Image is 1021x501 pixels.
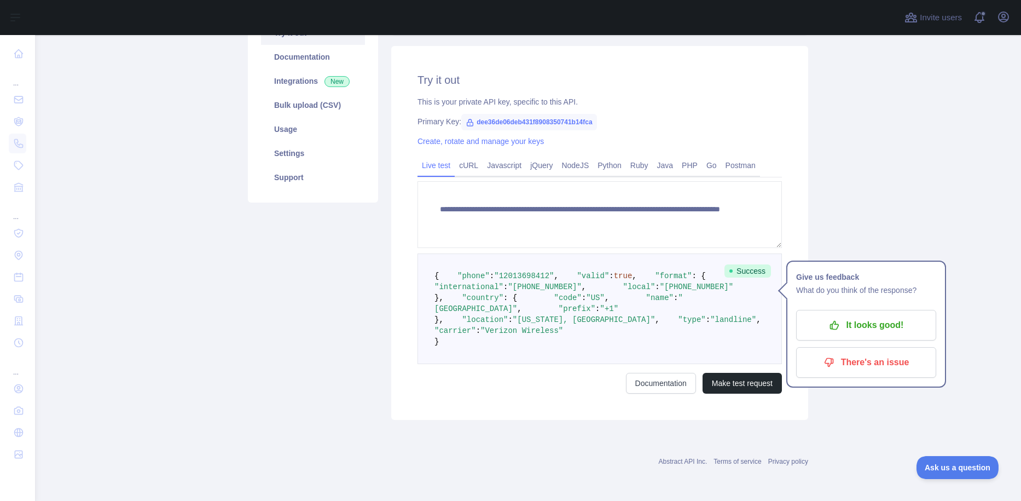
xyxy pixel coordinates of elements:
a: Privacy policy [768,458,808,465]
span: "international" [434,283,503,291]
span: true [614,272,633,280]
a: NodeJS [557,157,593,174]
p: There's an issue [804,353,928,372]
span: , [655,315,659,324]
div: ... [9,355,26,377]
span: Success [724,264,771,278]
a: Settings [261,141,365,165]
span: }, [434,315,444,324]
span: , [582,283,586,291]
span: , [554,272,558,280]
span: "type" [678,315,705,324]
span: "format" [655,272,692,280]
a: Integrations New [261,69,365,93]
a: Support [261,165,365,189]
span: : { [692,272,706,280]
span: { [434,272,439,280]
span: "country" [462,293,503,302]
a: Go [702,157,721,174]
span: , [756,315,761,324]
span: : [490,272,494,280]
span: "phone" [457,272,490,280]
a: Live test [417,157,455,174]
span: "valid" [577,272,609,280]
span: "US" [586,293,605,302]
span: "12013698412" [494,272,554,280]
span: : [508,315,512,324]
a: cURL [455,157,483,174]
span: : [476,326,480,335]
button: Make test request [703,373,782,394]
span: "prefix" [559,304,595,313]
span: }, [434,293,444,302]
span: , [605,293,609,302]
span: "name" [646,293,674,302]
span: "landline" [710,315,756,324]
a: PHP [677,157,702,174]
span: : [503,283,508,291]
button: There's an issue [796,347,936,378]
a: Javascript [483,157,526,174]
a: jQuery [526,157,557,174]
span: : [595,304,600,313]
span: "[PHONE_NUMBER]" [508,283,581,291]
span: dee36de06deb431f8908350741b14fca [461,114,597,130]
span: "carrier" [434,326,476,335]
a: Postman [721,157,760,174]
span: New [324,76,350,87]
a: Documentation [261,45,365,69]
span: Invite users [920,11,962,24]
span: } [434,337,439,346]
div: This is your private API key, specific to this API. [417,96,782,107]
p: What do you think of the response? [796,284,936,297]
a: Python [593,157,626,174]
iframe: Toggle Customer Support [916,456,999,479]
div: ... [9,66,26,88]
button: Invite users [902,9,964,26]
span: : [655,283,659,291]
span: : [674,293,678,302]
span: "local" [623,283,655,291]
a: Abstract API Inc. [659,458,707,465]
span: : [609,272,613,280]
a: Terms of service [713,458,761,465]
div: ... [9,199,26,221]
div: Primary Key: [417,116,782,127]
span: : [706,315,710,324]
a: Create, rotate and manage your keys [417,137,544,146]
a: Usage [261,117,365,141]
span: : [582,293,586,302]
span: , [632,272,636,280]
span: "+1" [600,304,618,313]
span: : { [503,293,517,302]
button: It looks good! [796,310,936,341]
p: It looks good! [804,316,928,335]
h2: Try it out [417,72,782,88]
span: "[US_STATE], [GEOGRAPHIC_DATA]" [513,315,655,324]
span: "Verizon Wireless" [480,326,563,335]
a: Java [653,157,678,174]
a: Ruby [626,157,653,174]
span: "code" [554,293,581,302]
span: "[PHONE_NUMBER]" [660,283,733,291]
a: Documentation [626,373,696,394]
a: Bulk upload (CSV) [261,93,365,117]
span: "location" [462,315,508,324]
span: , [517,304,521,313]
h1: Give us feedback [796,270,936,284]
